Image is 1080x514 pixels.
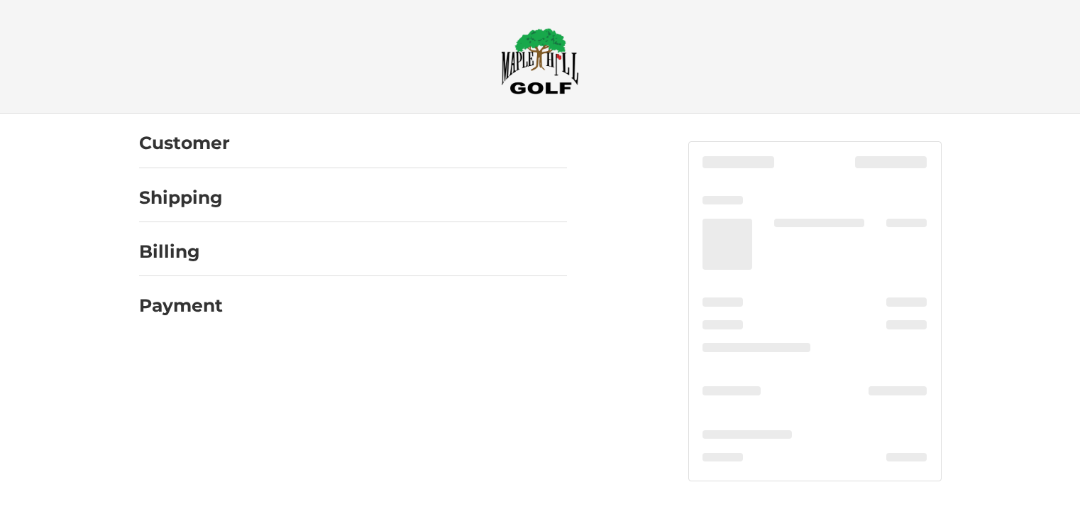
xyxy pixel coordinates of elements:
[139,187,223,209] h2: Shipping
[501,28,579,94] img: Maple Hill Golf
[14,453,168,500] iframe: Gorgias live chat messenger
[139,132,230,154] h2: Customer
[963,476,1080,514] iframe: Google Customer Reviews
[139,241,222,263] h2: Billing
[139,295,223,317] h2: Payment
